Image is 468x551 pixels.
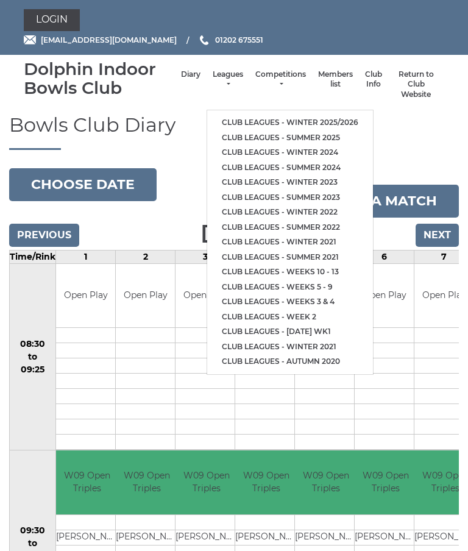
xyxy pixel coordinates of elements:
[215,35,263,44] span: 01202 675551
[24,60,175,98] div: Dolphin Indoor Bowls Club
[213,69,243,90] a: Leagues
[56,530,118,545] td: [PERSON_NAME]
[9,168,157,201] button: Choose date
[207,310,373,325] a: Club leagues - Week 2
[255,69,306,90] a: Competitions
[200,35,208,45] img: Phone us
[207,205,373,220] a: Club leagues - Winter 2022
[10,250,56,263] td: Time/Rink
[318,69,353,90] a: Members list
[175,264,235,328] td: Open Play
[181,69,200,80] a: Diary
[56,264,115,328] td: Open Play
[207,190,373,205] a: Club leagues - Summer 2023
[295,530,356,545] td: [PERSON_NAME]
[56,250,116,263] td: 1
[416,224,459,247] input: Next
[207,235,373,250] a: Club leagues - Winter 2021
[207,115,373,130] a: Club leagues - Winter 2025/2026
[207,265,373,280] a: Club leagues - Weeks 10 - 13
[116,530,177,545] td: [PERSON_NAME]
[207,130,373,146] a: Club leagues - Summer 2025
[207,145,373,160] a: Club leagues - Winter 2024
[355,530,416,545] td: [PERSON_NAME]
[24,9,80,31] a: Login
[24,35,36,44] img: Email
[302,185,459,218] a: Book a match
[207,294,373,310] a: Club leagues - Weeks 3 & 4
[394,69,438,100] a: Return to Club Website
[207,339,373,355] a: Club leagues - Winter 2021
[207,110,374,375] ul: Leagues
[365,69,382,90] a: Club Info
[175,530,237,545] td: [PERSON_NAME]
[116,450,177,514] td: W09 Open Triples
[9,224,79,247] input: Previous
[9,114,459,149] h1: Bowls Club Diary
[56,450,118,514] td: W09 Open Triples
[207,324,373,339] a: Club leagues - [DATE] wk1
[207,175,373,190] a: Club leagues - Winter 2023
[207,354,373,369] a: Club leagues - Autumn 2020
[235,530,297,545] td: [PERSON_NAME]
[355,450,416,514] td: W09 Open Triples
[24,34,177,46] a: Email [EMAIL_ADDRESS][DOMAIN_NAME]
[355,264,414,328] td: Open Play
[198,34,263,46] a: Phone us 01202 675551
[295,450,356,514] td: W09 Open Triples
[116,264,175,328] td: Open Play
[207,250,373,265] a: Club leagues - Summer 2021
[207,160,373,176] a: Club leagues - Summer 2024
[10,263,56,450] td: 08:30 to 09:25
[175,450,237,514] td: W09 Open Triples
[41,35,177,44] span: [EMAIL_ADDRESS][DOMAIN_NAME]
[235,450,297,514] td: W09 Open Triples
[175,250,235,263] td: 3
[207,220,373,235] a: Club leagues - Summer 2022
[355,250,414,263] td: 6
[116,250,175,263] td: 2
[207,280,373,295] a: Club leagues - Weeks 5 - 9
